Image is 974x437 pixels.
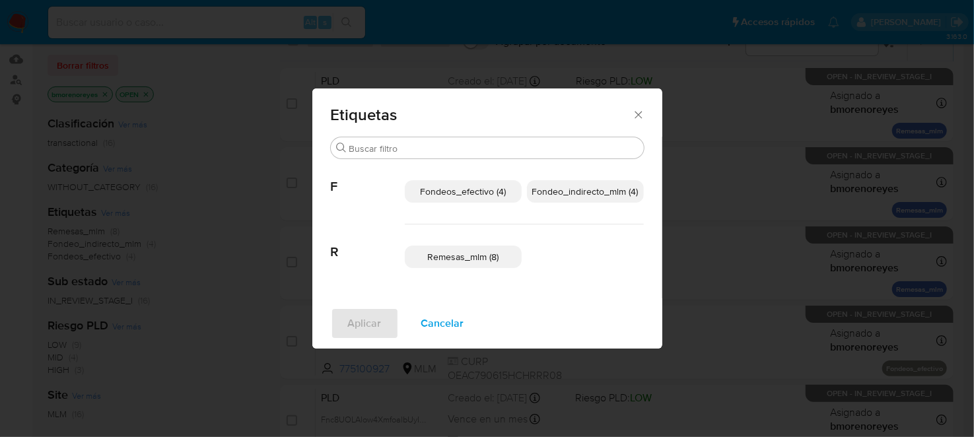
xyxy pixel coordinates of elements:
[532,185,639,198] span: Fondeo_indirecto_mlm (4)
[331,107,633,123] span: Etiquetas
[405,180,522,203] div: Fondeos_efectivo (4)
[421,309,464,338] span: Cancelar
[349,143,639,154] input: Buscar filtro
[405,246,522,268] div: Remesas_mlm (8)
[427,250,499,263] span: Remesas_mlm (8)
[336,143,347,153] button: Buscar
[420,185,506,198] span: Fondeos_efectivo (4)
[404,308,481,339] button: Cancelar
[331,159,405,195] span: F
[632,108,644,120] button: Cerrar
[527,180,644,203] div: Fondeo_indirecto_mlm (4)
[331,224,405,260] span: R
